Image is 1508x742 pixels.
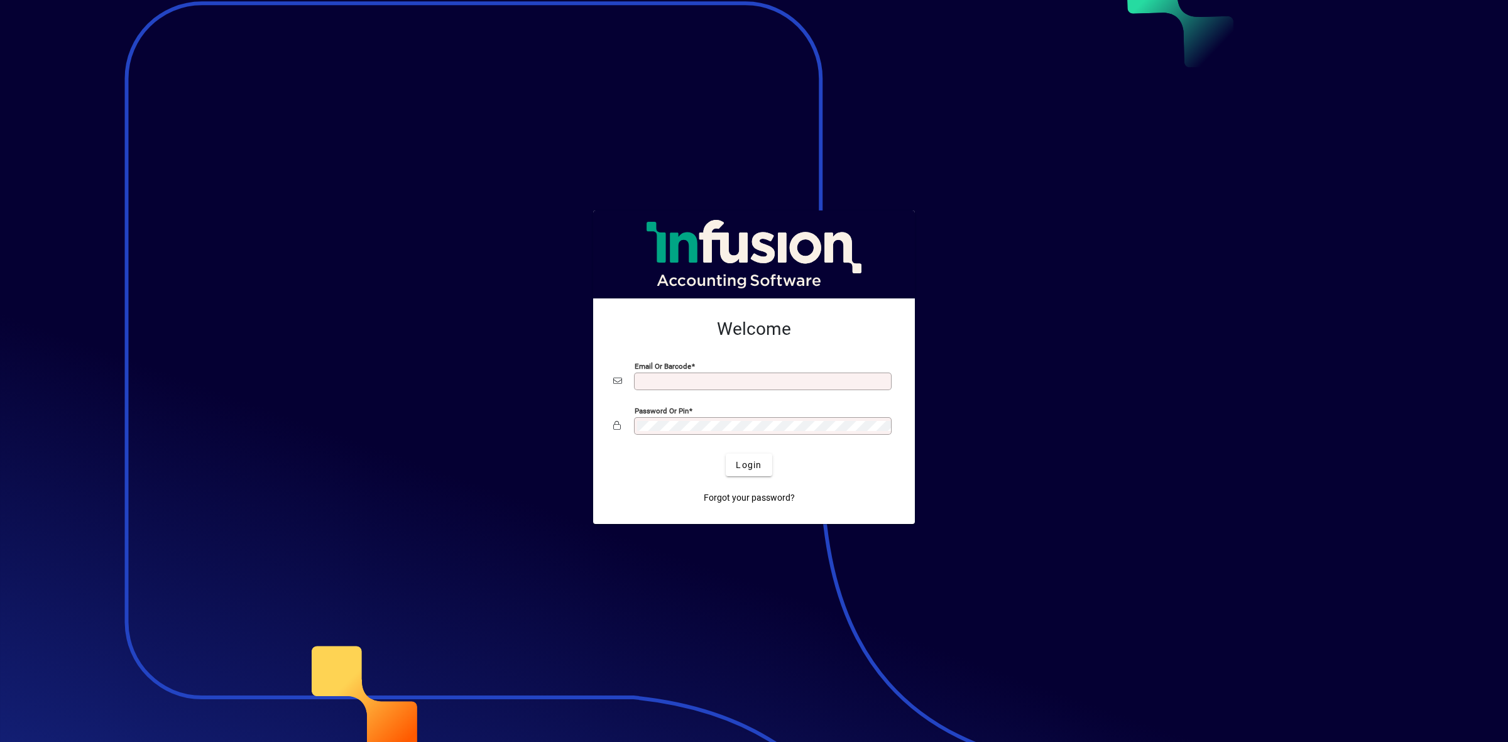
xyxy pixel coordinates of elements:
[704,491,795,505] span: Forgot your password?
[736,459,762,472] span: Login
[726,454,772,476] button: Login
[635,406,689,415] mat-label: Password or Pin
[613,319,895,340] h2: Welcome
[699,486,800,509] a: Forgot your password?
[635,362,691,371] mat-label: Email or Barcode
